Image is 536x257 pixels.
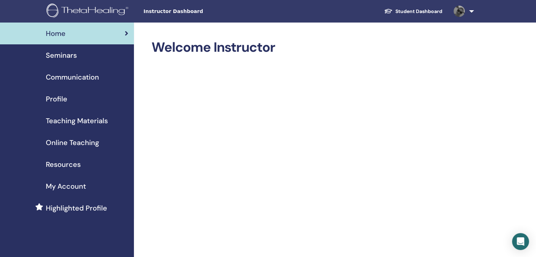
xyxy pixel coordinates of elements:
span: Instructor Dashboard [143,8,249,15]
span: Profile [46,94,67,104]
img: graduation-cap-white.svg [384,8,393,14]
span: Communication [46,72,99,82]
a: Student Dashboard [378,5,448,18]
span: Online Teaching [46,137,99,148]
span: Seminars [46,50,77,61]
img: default.jpg [454,6,465,17]
span: My Account [46,181,86,192]
img: logo.png [47,4,131,19]
span: Resources [46,159,81,170]
span: Home [46,28,66,39]
span: Highlighted Profile [46,203,107,213]
h2: Welcome Instructor [152,39,473,56]
span: Teaching Materials [46,115,108,126]
div: Open Intercom Messenger [512,233,529,250]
